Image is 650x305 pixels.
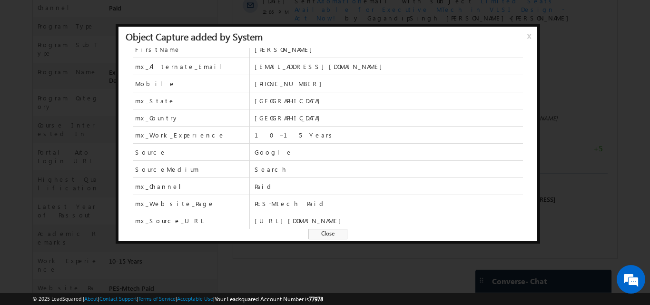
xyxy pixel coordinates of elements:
[135,148,167,157] span: Source
[30,253,58,262] span: 12:06 PM
[12,88,174,229] textarea: Type your message and hit 'Enter'
[61,55,276,71] span: Not Interested
[61,200,240,208] span: Sent email with subject
[308,229,347,239] span: Close
[309,295,323,303] span: 77978
[202,271,268,279] span: Dynamic Form
[135,114,179,122] span: mx_Country
[133,41,249,58] span: FirstName
[50,10,77,19] div: 77 Selected
[30,242,51,251] span: [DATE]
[255,62,523,71] span: [EMAIL_ADDRESS][DOMAIN_NAME]
[30,200,51,209] span: [DATE]
[212,55,255,63] span: Not Contacted
[527,31,535,48] span: x
[255,165,523,174] span: Search
[61,242,261,259] span: Object Stage changed from to by through
[61,55,276,71] span: Object Stage changed from to by through
[61,200,331,226] span: Limited Seats Available for Executive MTech in VLSI Design - Act Now!
[61,112,342,120] span: Lead Follow Up: [PERSON_NAME]
[133,109,249,126] span: mx_Country
[126,32,263,40] div: Object Capture added by System
[180,184,221,191] span: [DATE] 01:59 PM
[135,45,181,54] span: FirstName
[255,148,523,157] span: Google
[106,63,127,71] span: System
[10,37,40,46] div: [DATE]
[84,200,130,208] span: Automation
[202,83,268,91] span: Dynamic Form
[131,130,209,139] span: Completed on:
[255,114,523,122] span: [GEOGRAPHIC_DATA]
[255,199,523,208] span: PES-Mtech Paid
[360,164,370,176] span: +5
[30,156,51,165] span: [DATE]
[135,62,229,71] span: mx_Alternate_Email
[168,131,209,138] span: [DATE] 01:59 PM
[212,242,240,250] span: New Lead
[30,83,51,92] span: [DATE]
[129,237,173,250] em: Start Chat
[255,216,523,225] span: [URL][DOMAIN_NAME]
[61,200,342,234] div: by GagandipSingh [PERSON_NAME]<[PERSON_NAME][EMAIL_ADDRESS][DOMAIN_NAME]>.
[236,131,325,138] span: [PERSON_NAME] [PERSON_NAME]
[135,216,206,225] span: mx_Source_URL
[106,251,127,259] span: System
[255,45,523,54] span: [PERSON_NAME]
[133,92,249,109] span: mx_State
[61,183,342,192] span: Added by on
[133,75,249,92] span: Mobile
[10,7,42,21] span: Activity Type
[164,10,183,19] div: All Time
[133,195,249,212] span: mx_Website_Page
[98,139,186,147] span: [PERSON_NAME] [PERSON_NAME]
[135,165,199,174] span: SourceMedium
[143,7,156,21] span: Time
[133,212,249,229] span: mx_Source_URL
[159,63,206,71] span: Automation
[255,97,523,105] span: [GEOGRAPHIC_DATA]
[255,131,523,139] span: 10–15 Years
[135,97,175,105] span: mx_State
[61,130,122,139] span: Due on:
[61,242,261,259] span: Not Contacted
[255,182,523,191] span: Paid
[61,83,342,100] span: Dynamic Form Submission: was submitted by [PERSON_NAME] [PERSON_NAME]
[133,161,249,177] span: SourceMedium
[215,295,323,303] span: Your Leadsquared Account Number is
[81,131,122,138] span: [DATE] 12:07 PM
[255,79,523,88] span: [PHONE_NUMBER]
[49,50,160,62] div: Chat with us now
[138,295,176,302] a: Terms of Service
[30,271,51,279] span: [DATE]
[61,156,324,181] span: he is from [GEOGRAPHIC_DATA] looking for online course pitch for iit roorkee courses
[218,130,325,139] span: Owner:
[133,58,249,75] span: mx_Alternate_Email
[30,211,58,220] span: 12:06 PM
[30,123,58,131] span: 01:59 PM
[30,66,58,74] span: 01:59 PM
[133,127,249,143] span: mx_Work_Experience
[135,131,225,139] span: mx_Work_Experience
[30,282,58,290] span: 12:06 PM
[30,112,51,120] span: [DATE]
[135,199,215,208] span: mx_Website_Page
[159,251,206,259] span: Automation
[84,295,98,302] a: About
[135,79,176,88] span: Mobile
[61,120,342,129] span: Lead Follow Up: [PERSON_NAME]
[16,50,40,62] img: d_60004797649_company_0_60004797649
[30,55,51,63] span: [DATE]
[32,295,323,304] span: © 2025 LeadSquared | | | | |
[61,156,200,164] span: Had a Phone Conversation
[61,139,186,148] span: Completed By:
[177,295,213,302] a: Acceptable Use
[133,144,249,160] span: Source
[99,295,137,302] a: Contact Support
[61,271,342,288] span: Dynamic Form Submission: was submitted by [PERSON_NAME] [PERSON_NAME]
[48,8,119,22] div: Sales Activity,Program,Email Bounced,Email Link Clicked,Email Marked Spam & 72 more..
[156,5,179,28] div: Minimize live chat window
[135,182,188,191] span: mx_Channel
[30,167,58,176] span: 01:59 PM
[30,94,58,103] span: 01:59 PM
